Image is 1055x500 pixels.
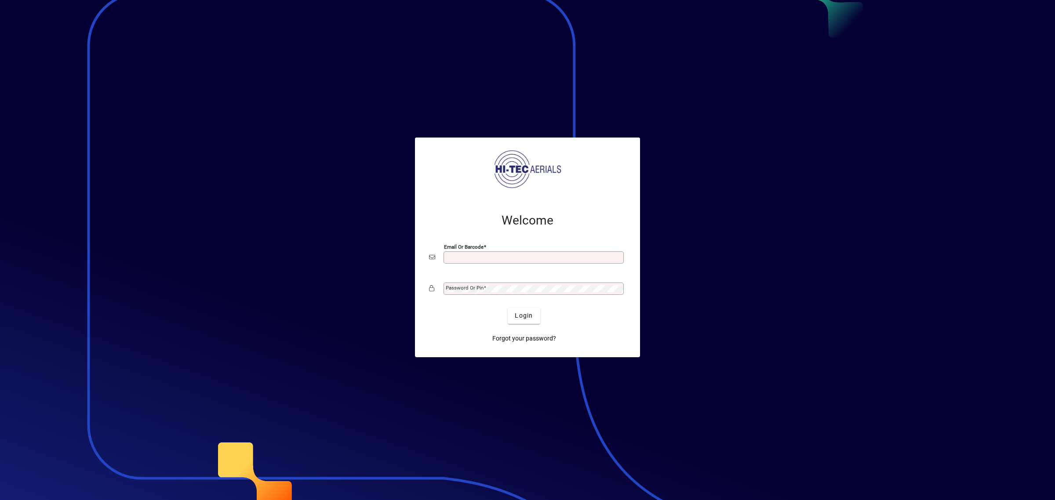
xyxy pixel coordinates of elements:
button: Login [508,308,540,324]
mat-label: Email or Barcode [444,243,484,250]
mat-label: Password or Pin [446,285,484,291]
a: Forgot your password? [489,331,560,347]
span: Login [515,311,533,320]
span: Forgot your password? [492,334,556,343]
h2: Welcome [429,213,626,228]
